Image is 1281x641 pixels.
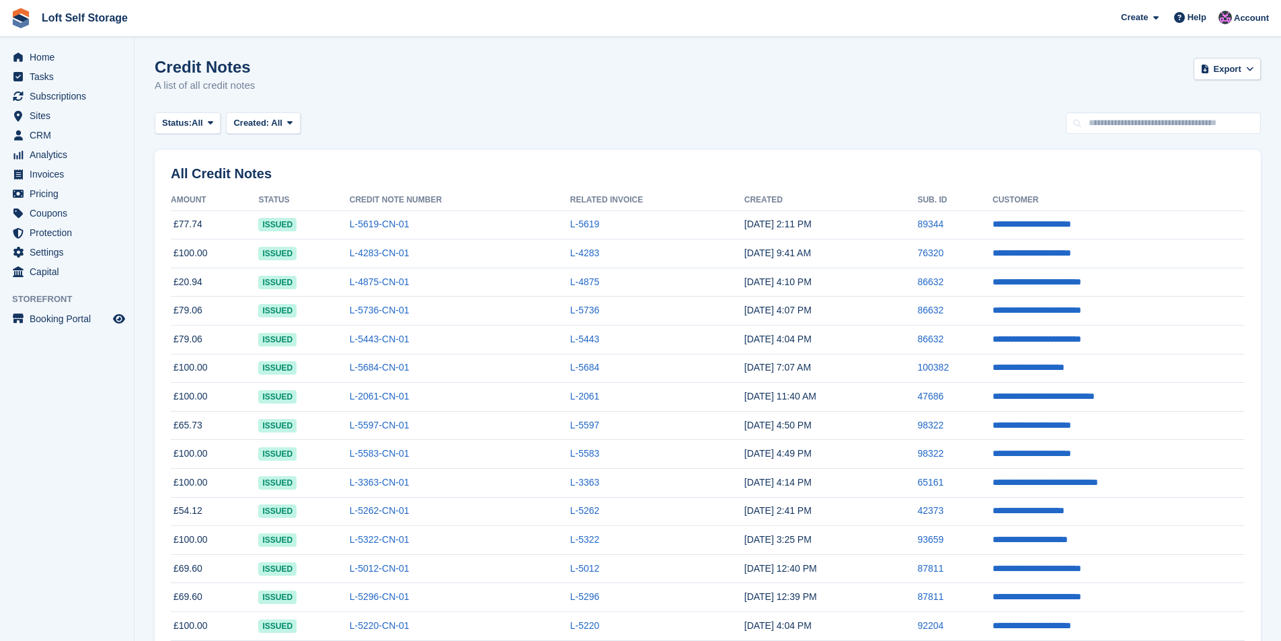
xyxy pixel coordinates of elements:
[744,477,812,488] time: 2025-07-28 15:14:35 UTC
[11,8,31,28] img: stora-icon-8386f47178a22dfd0bd8f6a31ec36ba5ce8667c1dd55bd0f319d3a0aa187defe.svg
[258,247,297,260] span: issued
[7,165,127,184] a: menu
[258,476,297,490] span: issued
[350,534,410,545] a: L-5322-CN-01
[258,504,297,518] span: issued
[7,243,127,262] a: menu
[36,7,133,29] a: Loft Self Storage
[350,591,410,602] a: L-5296-CN-01
[350,190,570,211] th: Credit Note Number
[570,190,744,211] th: Related Invoice
[7,106,127,125] a: menu
[271,118,282,128] span: All
[258,619,297,633] span: issued
[258,562,297,576] span: issued
[917,448,943,459] a: 98322
[1218,11,1232,24] img: Amy Wright
[171,583,258,612] td: £69.60
[30,48,110,67] span: Home
[7,223,127,242] a: menu
[570,591,600,602] a: L-5296
[258,419,297,432] span: issued
[258,333,297,346] span: issued
[171,554,258,583] td: £69.60
[744,276,812,287] time: 2025-08-12 15:10:17 UTC
[30,309,110,328] span: Booking Portal
[162,116,192,130] span: Status:
[30,184,110,203] span: Pricing
[171,440,258,469] td: £100.00
[233,118,269,128] span: Created:
[350,334,410,344] a: L-5443-CN-01
[570,248,600,258] a: L-4283
[917,563,943,574] a: 87811
[744,591,817,602] time: 2025-07-08 11:39:31 UTC
[744,505,812,516] time: 2025-07-28 13:41:40 UTC
[171,497,258,526] td: £54.12
[917,190,993,211] th: Sub. ID
[570,276,600,287] a: L-4875
[917,477,943,488] a: 65161
[917,420,943,430] a: 98322
[171,612,258,641] td: £100.00
[744,362,811,373] time: 2025-08-08 06:07:03 UTC
[30,223,110,242] span: Protection
[226,112,300,135] button: Created: All
[1214,63,1241,76] span: Export
[7,48,127,67] a: menu
[1194,58,1261,80] button: Export
[7,262,127,281] a: menu
[350,448,410,459] a: L-5583-CN-01
[12,293,134,306] span: Storefront
[744,248,811,258] time: 2025-08-14 08:41:19 UTC
[171,211,258,239] td: £77.74
[30,126,110,145] span: CRM
[570,534,600,545] a: L-5322
[917,362,949,373] a: 100382
[744,534,812,545] time: 2025-07-25 14:25:55 UTC
[258,218,297,231] span: issued
[30,243,110,262] span: Settings
[350,505,410,516] a: L-5262-CN-01
[744,620,812,631] time: 2025-07-07 15:04:15 UTC
[258,276,297,289] span: issued
[917,219,943,229] a: 89344
[258,591,297,604] span: issued
[30,145,110,164] span: Analytics
[155,78,255,93] p: A list of all credit notes
[7,126,127,145] a: menu
[917,534,943,545] a: 93659
[192,116,203,130] span: All
[917,620,943,631] a: 92204
[258,190,349,211] th: Status
[570,420,600,430] a: L-5597
[570,448,600,459] a: L-5583
[111,311,127,327] a: Preview store
[258,304,297,317] span: issued
[258,390,297,404] span: issued
[917,505,943,516] a: 42373
[30,67,110,86] span: Tasks
[917,591,943,602] a: 87811
[171,166,1245,182] h2: All Credit Notes
[30,106,110,125] span: Sites
[570,362,600,373] a: L-5684
[570,563,600,574] a: L-5012
[350,391,410,402] a: L-2061-CN-01
[171,297,258,326] td: £79.06
[258,533,297,547] span: issued
[171,239,258,268] td: £100.00
[171,383,258,412] td: £100.00
[350,563,410,574] a: L-5012-CN-01
[570,477,600,488] a: L-3363
[917,248,943,258] a: 76320
[258,447,297,461] span: issued
[744,391,816,402] time: 2025-08-06 10:40:27 UTC
[7,204,127,223] a: menu
[1234,11,1269,25] span: Account
[30,204,110,223] span: Coupons
[171,268,258,297] td: £20.94
[350,219,410,229] a: L-5619-CN-01
[570,305,600,315] a: L-5736
[570,505,600,516] a: L-5262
